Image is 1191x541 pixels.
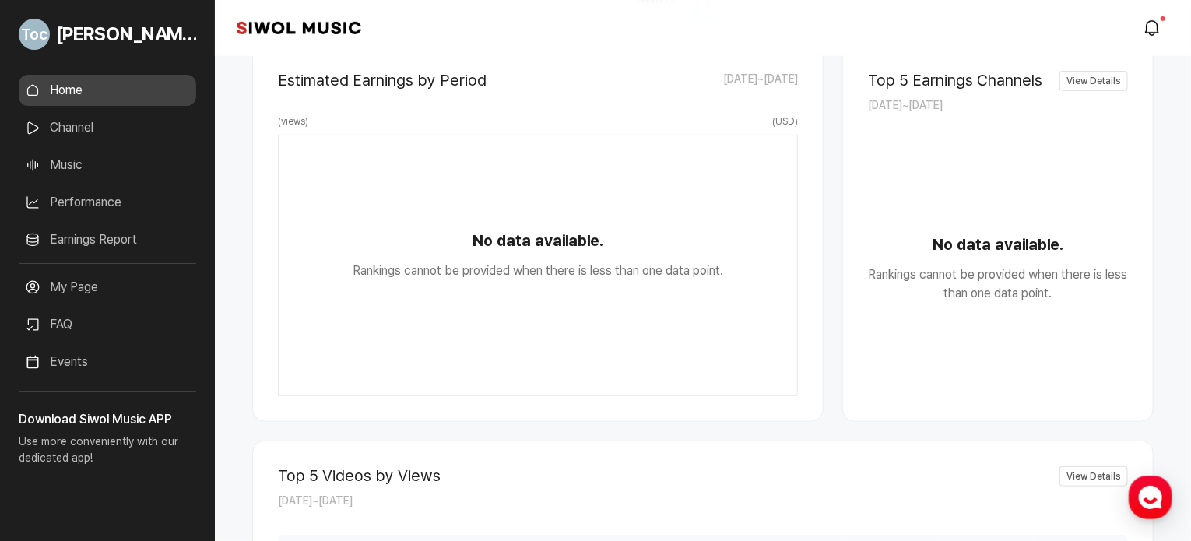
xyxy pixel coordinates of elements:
a: View Details [1059,71,1128,91]
a: Home [5,412,103,451]
strong: No data available. [868,233,1128,256]
h3: Download Siwol Music APP [19,410,196,429]
a: Earnings Report [19,224,196,255]
p: Rankings cannot be provided when there is less than one data point. [868,265,1128,303]
span: ( views ) [278,114,308,128]
p: Use more conveniently with our dedicated app! [19,429,196,479]
h2: Top 5 Earnings Channels [868,71,1042,90]
a: Channel [19,112,196,143]
a: FAQ [19,309,196,340]
a: Messages [103,412,201,451]
span: Home [40,435,67,448]
a: Home [19,75,196,106]
span: [PERSON_NAME] [56,20,196,48]
h2: Top 5 Videos by Views [278,466,441,485]
p: Rankings cannot be provided when there is less than one data point. [279,262,797,280]
span: [DATE] ~ [DATE] [868,99,943,111]
a: My Page [19,272,196,303]
a: Music [19,149,196,181]
span: Settings [230,435,269,448]
strong: No data available. [279,229,797,252]
a: Events [19,346,196,378]
a: Performance [19,187,196,218]
span: ( USD ) [772,114,798,128]
a: Go to My Profile [19,12,196,56]
a: View Details [1059,466,1128,487]
span: [DATE] ~ [DATE] [723,71,798,90]
span: [DATE] ~ [DATE] [278,494,353,507]
a: Announcement [19,384,196,415]
a: modal.notifications [1138,12,1169,44]
h2: Estimated Earnings by Period [278,71,487,90]
a: Settings [201,412,299,451]
span: Messages [129,436,175,448]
